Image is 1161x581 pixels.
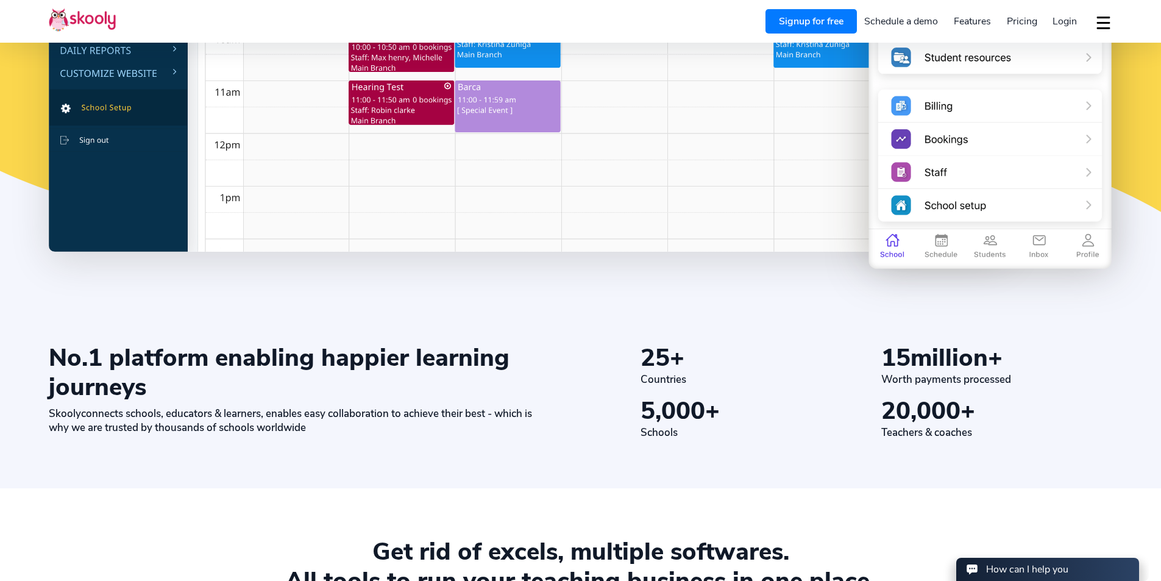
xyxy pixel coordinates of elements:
div: + [881,396,1112,426]
a: Signup for free [765,9,857,34]
a: Pricing [999,12,1045,31]
div: + [641,396,872,426]
div: No.1 platform enabling happier learning journeys [49,343,553,402]
div: + [641,343,872,372]
span: Skooly [49,407,81,421]
span: 25 [641,341,670,374]
img: Skooly [49,8,116,32]
div: Teachers & coaches [881,426,1112,440]
a: Schedule a demo [857,12,946,31]
div: million+ [881,343,1112,372]
span: 15 [881,341,911,374]
div: Get rid of excels, multiple softwares. [49,537,1112,566]
span: Login [1053,15,1077,28]
span: Pricing [1007,15,1037,28]
span: 5,000 [641,394,705,427]
button: dropdown menu [1095,9,1112,37]
span: 20,000 [881,394,960,427]
div: Countries [641,372,872,387]
div: connects schools, educators & learners, enables easy collaboration to achieve their best - which ... [49,407,553,435]
a: Login [1045,12,1085,31]
a: Features [946,12,999,31]
div: Worth payments processed [881,372,1112,387]
div: Schools [641,426,872,440]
